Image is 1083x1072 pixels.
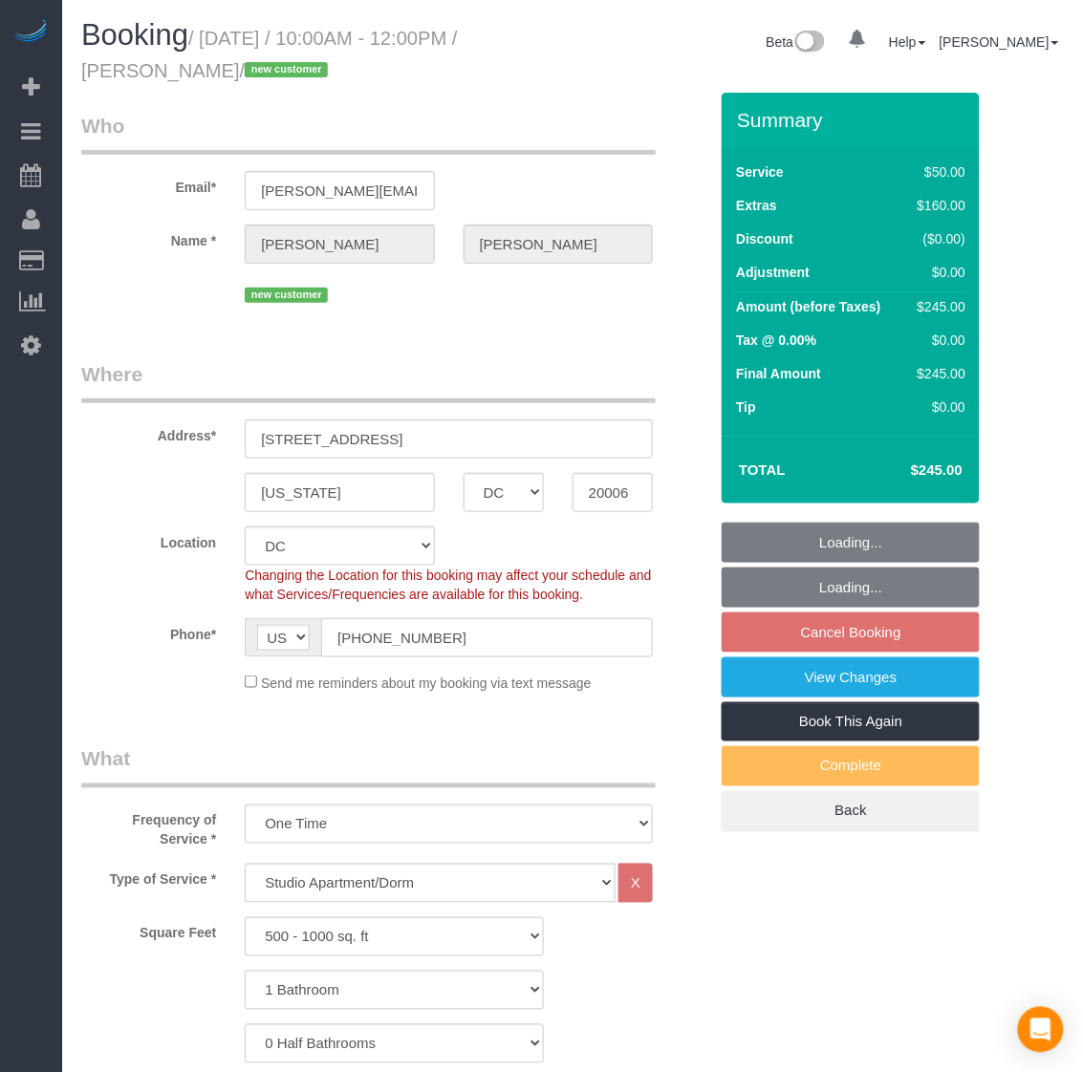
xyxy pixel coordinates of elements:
[736,196,777,215] label: Extras
[736,229,793,248] label: Discount
[736,331,816,350] label: Tax @ 0.00%
[854,462,963,479] h4: $245.00
[261,675,592,691] span: Send me reminders about my booking via text message
[940,34,1059,50] a: [PERSON_NAME]
[81,745,656,788] legend: What
[736,297,880,316] label: Amount (before Taxes)
[736,397,756,417] label: Tip
[67,804,230,849] label: Frequency of Service *
[573,473,653,512] input: Zip Code*
[81,28,458,81] small: / [DATE] / 10:00AM - 12:00PM / [PERSON_NAME]
[736,263,810,282] label: Adjustment
[910,162,965,182] div: $50.00
[245,171,434,210] input: Email*
[889,34,926,50] a: Help
[910,196,965,215] div: $160.00
[67,171,230,197] label: Email*
[321,618,653,657] input: Phone*
[245,62,328,77] span: new customer
[245,225,434,264] input: First Name*
[81,112,656,155] legend: Who
[67,419,230,445] label: Address*
[767,34,826,50] a: Beta
[67,917,230,943] label: Square Feet
[464,225,653,264] input: Last Name*
[910,331,965,350] div: $0.00
[910,263,965,282] div: $0.00
[736,364,821,383] label: Final Amount
[240,60,335,81] span: /
[722,657,980,697] a: View Changes
[722,791,980,831] a: Back
[11,19,50,46] img: Automaid Logo
[67,526,230,552] label: Location
[245,473,434,512] input: City*
[67,864,230,890] label: Type of Service *
[245,288,328,303] span: new customer
[910,364,965,383] div: $245.00
[793,31,825,55] img: New interface
[910,397,965,417] div: $0.00
[81,360,656,403] legend: Where
[245,568,651,602] span: Changing the Location for this booking may affect your schedule and what Services/Frequencies are...
[910,229,965,248] div: ($0.00)
[67,225,230,250] label: Name *
[737,109,970,131] h3: Summary
[81,18,188,52] span: Booking
[739,461,786,478] strong: Total
[67,618,230,644] label: Phone*
[1018,1007,1064,1053] div: Open Intercom Messenger
[722,702,980,742] a: Book This Again
[910,297,965,316] div: $245.00
[736,162,784,182] label: Service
